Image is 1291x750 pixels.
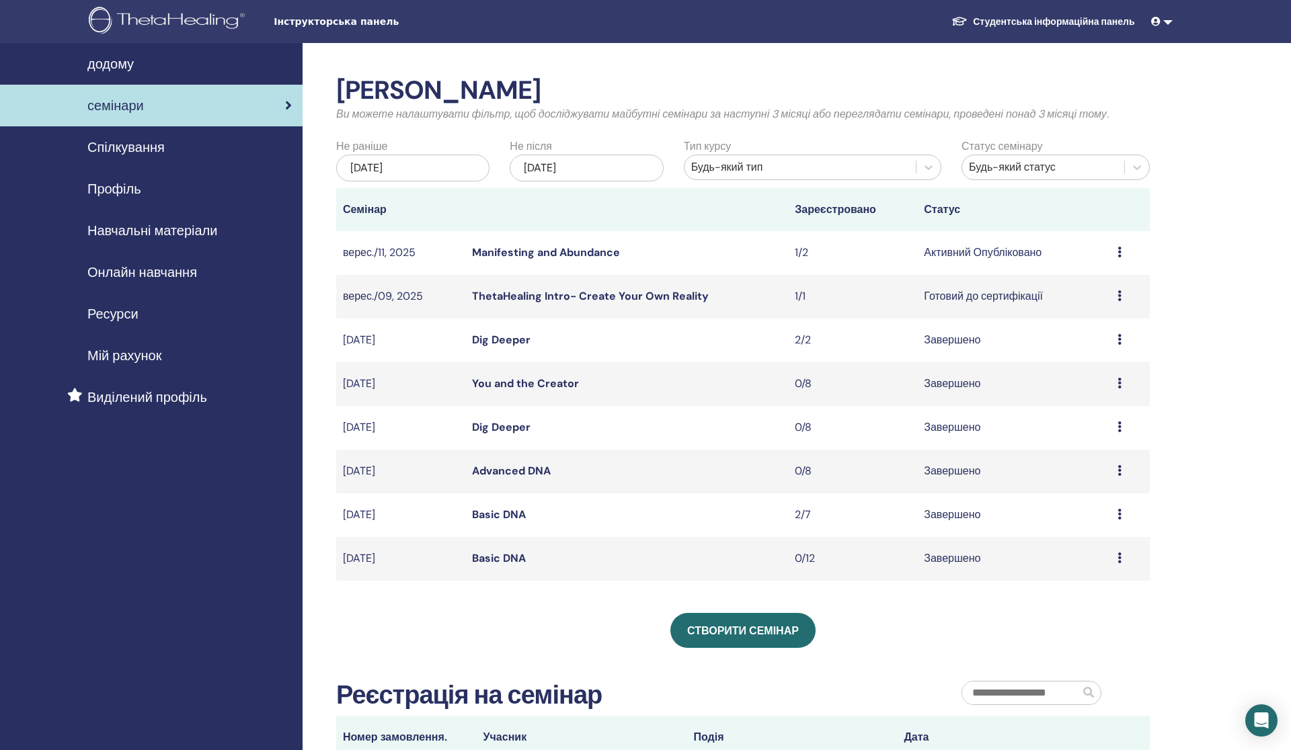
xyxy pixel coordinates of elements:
span: додому [87,54,134,74]
a: You and the Creator [472,376,579,390]
td: [DATE] [336,493,465,537]
td: 2/7 [788,493,917,537]
td: Завершено [917,450,1111,493]
h2: Реєстрація на семінар [336,680,602,711]
td: 1/2 [788,231,917,275]
td: 1/1 [788,275,917,319]
span: Виділений профіль [87,387,207,407]
td: Завершено [917,319,1111,362]
span: Навчальні матеріали [87,220,217,241]
td: Готовий до сертифікації [917,275,1111,319]
th: Статус [917,188,1111,231]
td: [DATE] [336,406,465,450]
td: верес./11, 2025 [336,231,465,275]
div: Будь-який тип [691,159,909,175]
a: Basic DNA [472,507,526,522]
div: [DATE] [510,155,663,181]
div: [DATE] [336,155,490,181]
td: [DATE] [336,319,465,362]
span: семінари [87,95,144,116]
p: Ви можете налаштувати фільтр, щоб досліджувати майбутні семінари за наступні 3 місяці або перегля... [336,106,1150,122]
a: Manifesting and Abundance [472,245,620,259]
td: Завершено [917,493,1111,537]
label: Тип курсу [684,138,732,155]
td: верес./09, 2025 [336,275,465,319]
td: 0/8 [788,406,917,450]
td: [DATE] [336,450,465,493]
td: 0/8 [788,450,917,493]
div: Open Intercom Messenger [1245,704,1278,737]
td: Завершено [917,537,1111,581]
td: Завершено [917,406,1111,450]
span: Профіль [87,179,141,199]
a: Dig Deeper [472,333,531,347]
a: ThetaHealing Intro- Create Your Own Reality [472,289,709,303]
a: Basic DNA [472,551,526,565]
th: Семінар [336,188,465,231]
a: Dig Deeper [472,420,531,434]
div: Будь-який статус [969,159,1118,175]
a: Створити семінар [670,613,816,648]
label: Статус семінару [962,138,1042,155]
span: Онлайн навчання [87,262,197,282]
td: [DATE] [336,362,465,406]
label: Не раніше [336,138,387,155]
th: Зареєстровано [788,188,917,231]
td: 2/2 [788,319,917,362]
span: Спілкування [87,137,165,157]
span: Створити семінар [687,624,799,638]
label: Не після [510,138,552,155]
td: 0/12 [788,537,917,581]
a: Студентська інформаційна панель [941,9,1145,34]
img: graduation-cap-white.svg [951,15,968,27]
span: Мій рахунок [87,345,161,366]
td: 0/8 [788,362,917,406]
span: Ресурси [87,304,139,324]
span: Інструкторська панель [274,15,475,29]
a: Advanced DNA [472,464,551,478]
td: Завершено [917,362,1111,406]
td: [DATE] [336,537,465,581]
td: Активний Опубліковано [917,231,1111,275]
h2: [PERSON_NAME] [336,75,1150,106]
img: logo.png [89,7,249,37]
